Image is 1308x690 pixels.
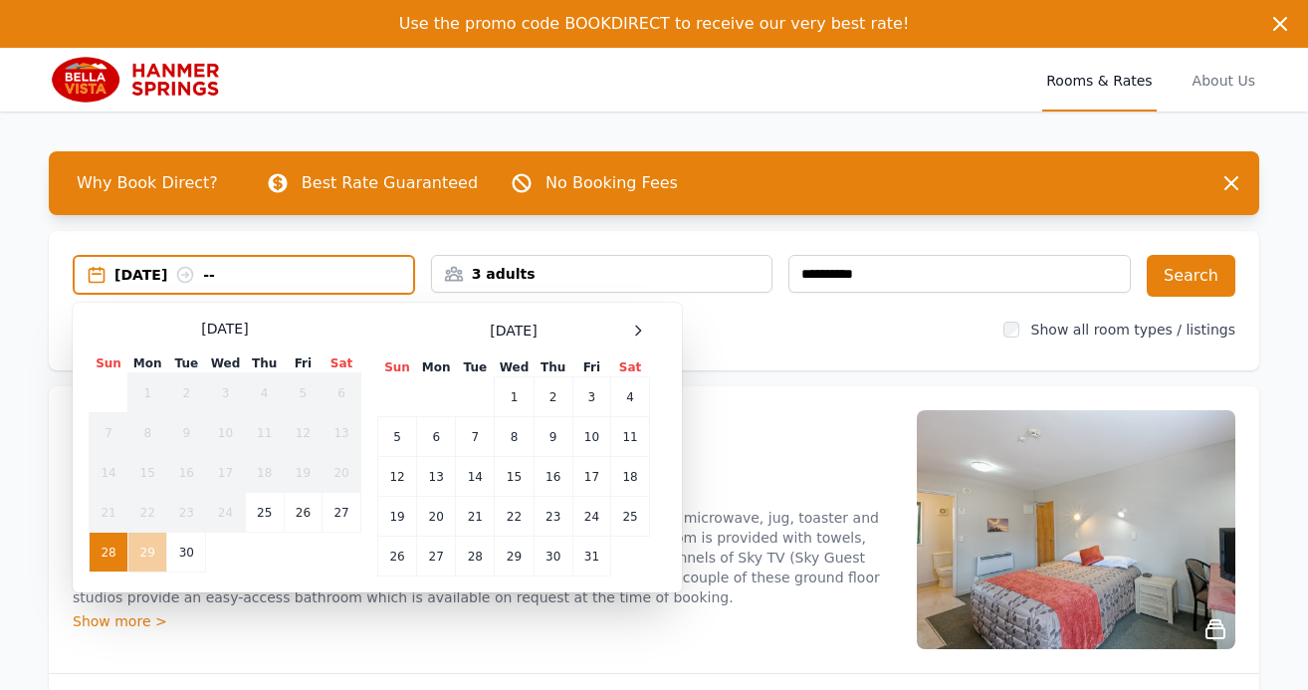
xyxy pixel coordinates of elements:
[167,373,206,413] td: 2
[206,493,245,533] td: 24
[167,493,206,533] td: 23
[323,453,361,493] td: 20
[378,497,417,537] td: 19
[611,377,650,417] td: 4
[49,56,241,104] img: Bella Vista Hanmer Springs
[90,354,128,373] th: Sun
[495,537,534,576] td: 29
[1189,48,1259,112] a: About Us
[456,457,495,497] td: 14
[284,354,322,373] th: Fri
[245,413,284,453] td: 11
[611,497,650,537] td: 25
[128,453,167,493] td: 15
[323,354,361,373] th: Sat
[495,358,534,377] th: Wed
[417,358,456,377] th: Mon
[378,537,417,576] td: 26
[417,457,456,497] td: 13
[495,457,534,497] td: 15
[534,537,572,576] td: 30
[545,171,678,195] p: No Booking Fees
[206,373,245,413] td: 3
[378,457,417,497] td: 12
[572,358,610,377] th: Fri
[534,457,572,497] td: 16
[495,377,534,417] td: 1
[534,358,572,377] th: Thu
[302,171,478,195] p: Best Rate Guaranteed
[399,14,910,33] span: Use the promo code BOOKDIRECT to receive our very best rate!
[456,497,495,537] td: 21
[572,377,610,417] td: 3
[206,453,245,493] td: 17
[611,417,650,457] td: 11
[128,373,167,413] td: 1
[572,417,610,457] td: 10
[245,493,284,533] td: 25
[323,373,361,413] td: 6
[456,537,495,576] td: 28
[90,413,128,453] td: 7
[611,457,650,497] td: 18
[245,373,284,413] td: 4
[495,417,534,457] td: 8
[1042,48,1156,112] a: Rooms & Rates
[61,163,234,203] span: Why Book Direct?
[611,358,650,377] th: Sat
[206,354,245,373] th: Wed
[378,417,417,457] td: 5
[1147,255,1235,297] button: Search
[456,358,495,377] th: Tue
[245,453,284,493] td: 18
[206,413,245,453] td: 10
[378,358,417,377] th: Sun
[456,417,495,457] td: 7
[572,537,610,576] td: 31
[490,321,537,341] span: [DATE]
[323,413,361,453] td: 13
[284,413,322,453] td: 12
[534,377,572,417] td: 2
[534,497,572,537] td: 23
[90,533,128,573] td: 28
[284,453,322,493] td: 19
[167,413,206,453] td: 9
[572,457,610,497] td: 17
[432,264,772,284] div: 3 adults
[417,537,456,576] td: 27
[167,354,206,373] th: Tue
[128,533,167,573] td: 29
[284,373,322,413] td: 5
[73,611,893,631] div: Show more >
[534,417,572,457] td: 9
[167,453,206,493] td: 16
[167,533,206,573] td: 30
[245,354,284,373] th: Thu
[114,265,413,285] div: [DATE] --
[201,319,248,339] span: [DATE]
[128,493,167,533] td: 22
[1031,322,1235,338] label: Show all room types / listings
[90,453,128,493] td: 14
[495,497,534,537] td: 22
[323,493,361,533] td: 27
[417,497,456,537] td: 20
[417,417,456,457] td: 6
[128,354,167,373] th: Mon
[572,497,610,537] td: 24
[128,413,167,453] td: 8
[90,493,128,533] td: 21
[284,493,322,533] td: 26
